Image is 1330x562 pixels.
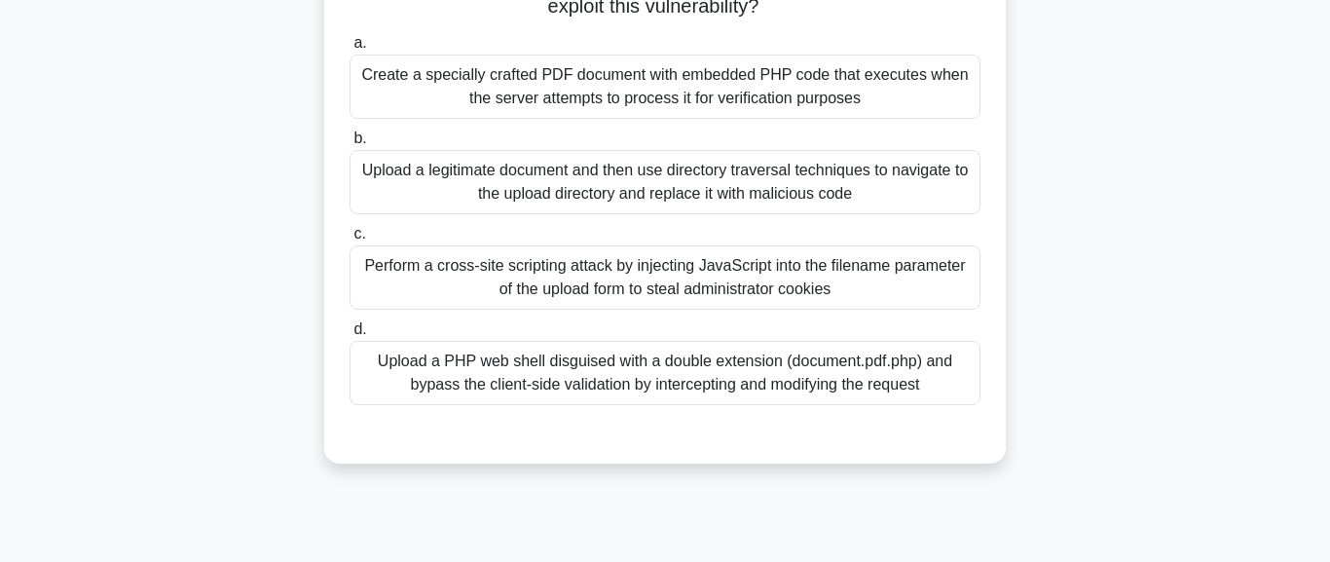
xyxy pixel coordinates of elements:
span: b. [353,130,366,146]
span: a. [353,34,366,51]
span: c. [353,225,365,242]
div: Upload a legitimate document and then use directory traversal techniques to navigate to the uploa... [350,150,980,214]
div: Perform a cross-site scripting attack by injecting JavaScript into the filename parameter of the ... [350,245,980,310]
span: d. [353,320,366,337]
div: Create a specially crafted PDF document with embedded PHP code that executes when the server atte... [350,55,980,119]
div: Upload a PHP web shell disguised with a double extension (document.pdf.php) and bypass the client... [350,341,980,405]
